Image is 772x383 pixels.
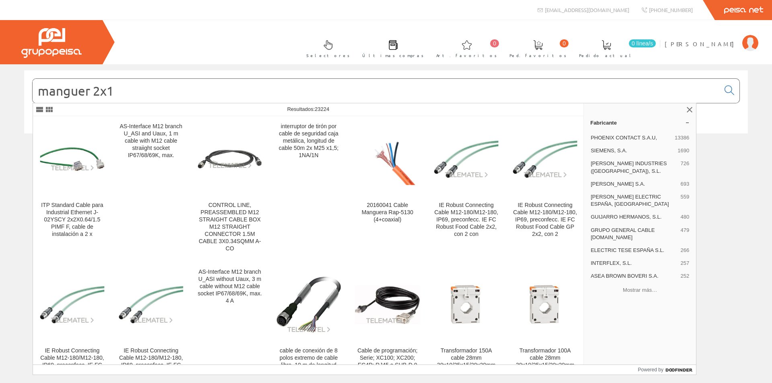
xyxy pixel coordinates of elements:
span: GUIJARRO HERMANOS, S.L. [591,213,677,221]
img: Transformador 100A cable 28mm 30x10/25x15/20x20mm [512,280,578,329]
span: Powered by [638,366,663,373]
img: Grupo Peisa [21,28,82,58]
span: 0 [490,39,499,47]
span: Pedido actual [579,51,634,59]
a: Fabricante [584,116,696,129]
a: IE Robust Connecting Cable M12-180/M12-180, IP69, preconfecc. IE FC Robust Food Cable GP 2x2, con... [506,117,584,262]
img: cable de conexión de 8 polos extremo de cable libre, 10 m de longitud conector hembra recto M12; 2 A [276,276,341,333]
span: Últimas compras [362,51,424,59]
div: Transformador 150A cable 28mm 30x10/25x15/20x20mm [433,347,499,369]
span: [EMAIL_ADDRESS][DOMAIN_NAME] [545,6,629,13]
span: 257 [680,260,689,267]
span: Ped. favoritos [509,51,567,59]
div: CONTROL LINE, PREASSEMBLED M12 STRAIGHT CABLE BOX M12 STRAIGHT CONNECTOR 1.5M CABLE 3X0.34SQMM A-CO [197,202,263,252]
span: 726 [680,160,689,174]
img: ITP Standard Cable para Industrial Ethernet J-02YSCY 2x2X0.64/1.5 PIMF F, cable de instalación a 2 x [39,147,105,171]
span: PHOENIX CONTACT S.A.U, [591,134,671,141]
span: 252 [680,272,689,280]
a: Últimas compras [354,33,428,63]
a: ITP Standard Cable para Industrial Ethernet J-02YSCY 2x2X0.64/1.5 PIMF F, cable de instalación a ... [33,117,111,262]
a: Selectores [298,33,354,63]
a: [PERSON_NAME] [665,33,758,41]
img: 20160041 Cable Manguera Rap-5130 (4+coaxial) [355,132,420,186]
span: 479 [680,227,689,241]
span: [PERSON_NAME] ELECTRIC ESPAÑA, [GEOGRAPHIC_DATA] [591,193,677,208]
span: Selectores [306,51,350,59]
img: Cable de programación; Serie; XC100; XC200; EC4P; RJ45 a SUB-D 9 polos; 2 m de cable [355,285,420,324]
span: 559 [680,193,689,208]
span: 266 [680,247,689,254]
span: [PHONE_NUMBER] [649,6,693,13]
span: SIEMENS, S.A. [591,147,674,154]
div: interruptor de tirón por cable de seguridad caja metálica, longitud de cable 50m 2x M25 x1,5; 1NA/1N [276,123,341,159]
a: interruptor de tirón por cable de seguridad caja metálica, longitud de cable 50m 2x M25 x1,5; 1NA/1N [269,117,348,262]
span: 0 línea/s [629,39,656,47]
a: Powered by [638,365,696,375]
span: Resultados: [287,106,329,112]
div: Cable de programación; Serie; XC100; XC200; EC4P; RJ45 a SUB-D 9 polos; 2 m de cable [355,347,420,376]
div: ITP Standard Cable para Industrial Ethernet J-02YSCY 2x2X0.64/1.5 PIMF F, cable de instalación a 2 x [39,202,105,238]
span: [PERSON_NAME] [665,40,738,48]
span: Art. favoritos [436,51,497,59]
span: ASEA BROWN BOVERI S.A. [591,272,677,280]
span: 693 [680,180,689,188]
span: 13386 [675,134,689,141]
div: Transformador 100A cable 28mm 30x10/25x15/20x20mm [512,347,578,369]
input: Buscar... [33,79,720,103]
span: ELECTRIC TESE ESPAÑA S.L. [591,247,677,254]
div: IE Robust Connecting Cable M12-180/M12-180, IP69, preconfecc. IE FC Robust Food Cable GP 2x2, con 2 [512,202,578,238]
div: AS-Interface M12 branch U_ASI without Uaux, 3 m cable without M12 cable socket IP67/68/69K, max. 4 A [197,268,263,305]
img: IE Robust Connecting Cable M12-180/M12-180, IP69, preconfecc. IE FC Robust Food Cable GP 2x2, con 2 [118,285,184,324]
div: AS-Interface M12 branch U_ASI and Uaux, 1 m cable with M12 cable straiight socket IP67/68/69K, max. [118,123,184,159]
img: IE Robust Connecting Cable M12-180/M12-180, IP69, preconfecc. IE FC Robust Food Cable GP 2x2, con 2 [512,140,578,178]
img: IE Robust Connecting Cable M12-180/M12-180, IP69, preconfecc. IE FC Robust Food Cable 2x2, con 2 con [433,140,499,178]
span: 0 [560,39,569,47]
span: 23224 [315,106,329,112]
span: GRUPO GENERAL CABLE [DOMAIN_NAME] [591,227,677,241]
img: IE Robust Connecting Cable M12-180/M12-180, IP69, preconfecc. IE FC Robust Food Cable GP 2x2, con 2 [39,285,105,324]
div: © Grupo Peisa [24,143,748,150]
a: IE Robust Connecting Cable M12-180/M12-180, IP69, preconfecc. IE FC Robust Food Cable 2x2, con 2 ... [427,117,505,262]
button: Mostrar más… [587,283,693,297]
span: [PERSON_NAME] INDUSTRIES ([GEOGRAPHIC_DATA]), S.L. [591,160,677,174]
div: IE Robust Connecting Cable M12-180/M12-180, IP69, preconfecc. IE FC Robust Food Cable 2x2, con 2 con [433,202,499,238]
span: INTERFLEX, S.L. [591,260,677,267]
span: 480 [680,213,689,221]
span: 1690 [678,147,689,154]
span: [PERSON_NAME] S.A. [591,180,677,188]
img: Transformador 150A cable 28mm 30x10/25x15/20x20mm [433,280,499,329]
img: CONTROL LINE, PREASSEMBLED M12 STRAIGHT CABLE BOX M12 STRAIGHT CONNECTOR 1.5M CABLE 3X0.34SQMM A-CO [197,149,263,169]
a: AS-Interface M12 branch U_ASI and Uaux, 1 m cable with M12 cable straiight socket IP67/68/69K, max. [112,117,190,262]
a: CONTROL LINE, PREASSEMBLED M12 STRAIGHT CABLE BOX M12 STRAIGHT CONNECTOR 1.5M CABLE 3X0.34SQMM A-... [191,117,269,262]
div: 20160041 Cable Manguera Rap-5130 (4+coaxial) [355,202,420,223]
a: 20160041 Cable Manguera Rap-5130 (4+coaxial) 20160041 Cable Manguera Rap-5130 (4+coaxial) [348,117,427,262]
